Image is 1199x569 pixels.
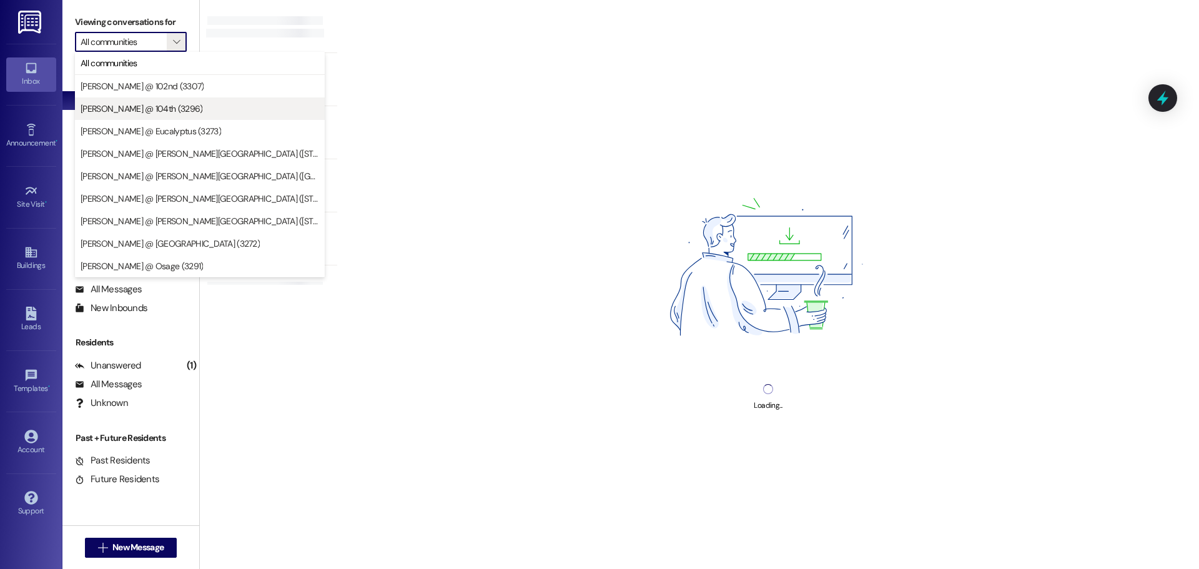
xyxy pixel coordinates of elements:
[45,198,47,207] span: •
[173,37,180,47] i: 
[81,80,204,92] span: [PERSON_NAME] @ 102nd (3307)
[81,125,221,137] span: [PERSON_NAME] @ Eucalyptus (3273)
[6,181,56,214] a: Site Visit •
[81,32,167,52] input: All communities
[754,399,782,412] div: Loading...
[81,237,260,250] span: [PERSON_NAME] @ [GEOGRAPHIC_DATA] (3272)
[6,426,56,460] a: Account
[62,241,199,254] div: Prospects
[75,12,187,32] label: Viewing conversations for
[75,397,128,410] div: Unknown
[81,170,319,182] span: [PERSON_NAME] @ [PERSON_NAME][GEOGRAPHIC_DATA] ([GEOGRAPHIC_DATA][PERSON_NAME]) (3298)
[18,11,44,34] img: ResiDesk Logo
[85,538,177,558] button: New Message
[6,365,56,398] a: Templates •
[62,336,199,349] div: Residents
[62,432,199,445] div: Past + Future Residents
[75,454,150,467] div: Past Residents
[81,57,137,69] span: All communities
[81,192,319,205] span: [PERSON_NAME] @ [PERSON_NAME][GEOGRAPHIC_DATA] ([STREET_ADDRESS][PERSON_NAME]) (3306)
[81,147,319,160] span: [PERSON_NAME] @ [PERSON_NAME][GEOGRAPHIC_DATA] ([STREET_ADDRESS][PERSON_NAME]) (3377)
[75,302,147,315] div: New Inbounds
[62,71,199,84] div: Prospects + Residents
[48,382,50,391] span: •
[6,487,56,521] a: Support
[184,356,199,375] div: (1)
[75,283,142,296] div: All Messages
[56,137,57,146] span: •
[81,260,203,272] span: [PERSON_NAME] @ Osage (3291)
[75,378,142,391] div: All Messages
[75,359,141,372] div: Unanswered
[81,215,319,227] span: [PERSON_NAME] @ [PERSON_NAME][GEOGRAPHIC_DATA] ([STREET_ADDRESS][PERSON_NAME] (3274)
[6,303,56,337] a: Leads
[112,541,164,554] span: New Message
[98,543,107,553] i: 
[75,473,159,486] div: Future Residents
[6,57,56,91] a: Inbox
[6,242,56,275] a: Buildings
[81,102,202,115] span: [PERSON_NAME] @ 104th (3296)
